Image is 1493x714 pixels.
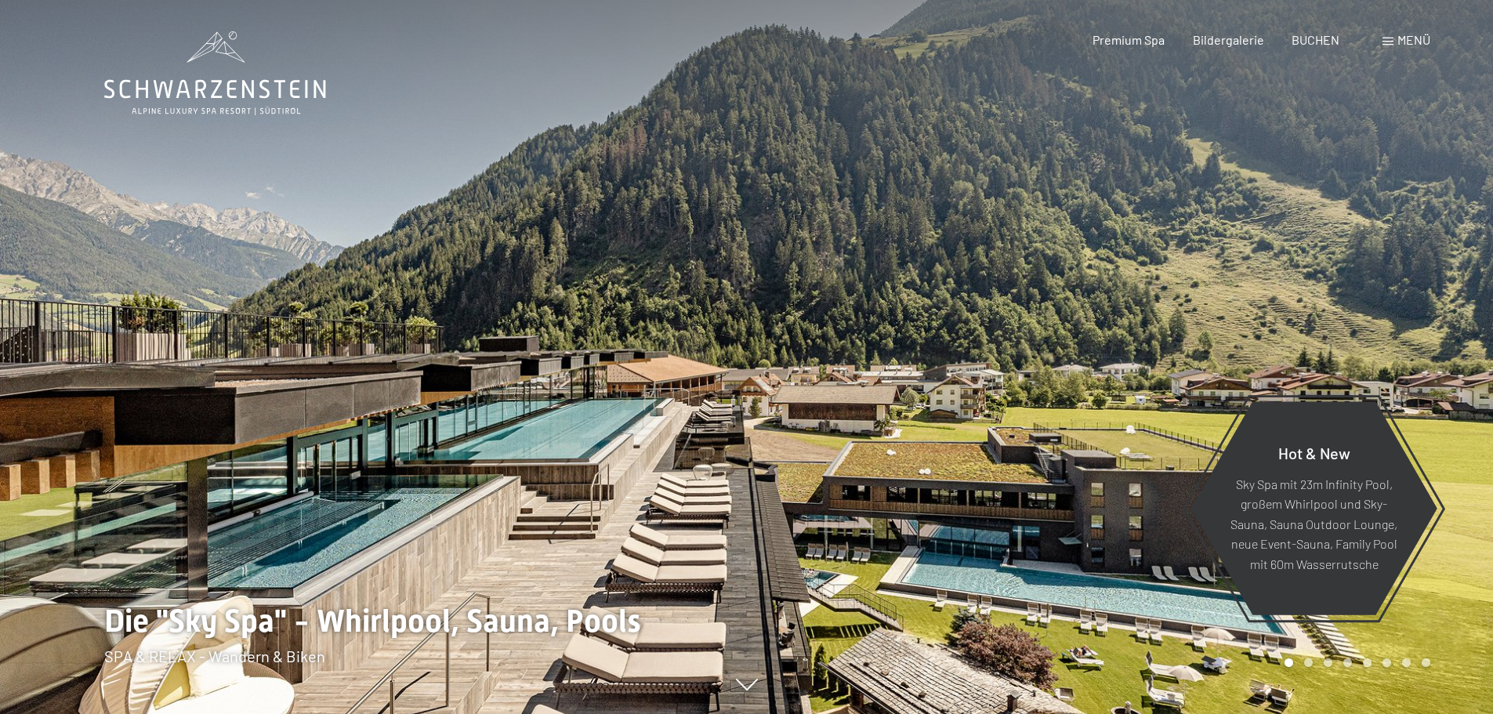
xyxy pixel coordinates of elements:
div: Carousel Page 1 (Current Slide) [1285,658,1293,667]
a: Hot & New Sky Spa mit 23m Infinity Pool, großem Whirlpool und Sky-Sauna, Sauna Outdoor Lounge, ne... [1190,400,1438,616]
div: Carousel Page 3 [1324,658,1332,667]
div: Carousel Page 7 [1402,658,1411,667]
div: Carousel Page 8 [1422,658,1430,667]
div: Carousel Page 6 [1382,658,1391,667]
a: Bildergalerie [1193,32,1264,47]
p: Sky Spa mit 23m Infinity Pool, großem Whirlpool und Sky-Sauna, Sauna Outdoor Lounge, neue Event-S... [1229,473,1399,574]
div: Carousel Page 4 [1343,658,1352,667]
a: Premium Spa [1093,32,1165,47]
span: Hot & New [1278,443,1350,462]
div: Carousel Page 5 [1363,658,1372,667]
div: Carousel Pagination [1279,658,1430,667]
a: BUCHEN [1292,32,1339,47]
span: Menü [1397,32,1430,47]
div: Carousel Page 2 [1304,658,1313,667]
